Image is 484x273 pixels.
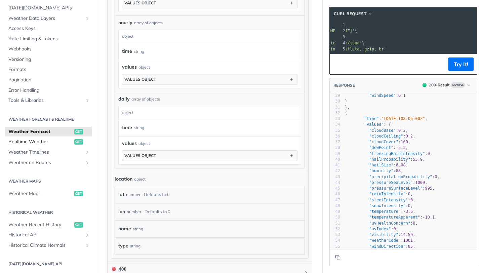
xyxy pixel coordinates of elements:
[122,74,297,84] button: values object
[5,34,92,44] a: Rate Limiting & Tokens
[335,22,346,28] div: 1
[345,192,413,196] span: : ,
[369,180,413,185] span: "pressureSeaLevel"
[330,133,340,139] div: 36
[398,145,406,150] span: 5.3
[335,28,346,34] div: 2
[118,95,130,103] span: daily
[369,215,420,220] span: "temperatureApparent"
[74,129,83,134] span: get
[5,240,92,250] a: Historical Climate NormalsShow subpages for Historical Climate Normals
[85,150,90,155] button: Show subpages for Weather Timelines
[334,11,366,17] span: cURL Request
[299,41,362,45] span: 'accept: application/json'
[369,163,393,167] span: "hailSize"
[394,227,396,231] span: 0
[8,232,83,238] span: Historical API
[330,122,340,127] div: 34
[74,191,83,196] span: get
[345,163,408,167] span: : ,
[133,224,143,234] div: string
[134,46,144,56] div: string
[330,162,340,168] div: 41
[134,176,146,182] div: object
[345,111,347,115] span: {
[451,82,465,88] span: Example
[8,97,83,104] span: Tools & Libraries
[124,153,156,158] div: values object
[5,24,92,34] a: Access Keys
[85,98,90,103] button: Show subpages for Tools & Libraries
[415,180,425,185] span: 1009
[422,83,427,87] span: 200
[85,243,90,248] button: Show subpages for Historical Climate Normals
[8,87,90,94] span: Error Handling
[345,99,347,104] span: }
[369,221,410,226] span: "uvHealthConcern"
[335,40,346,46] div: 4
[429,82,450,88] div: 200 - Result
[330,214,340,220] div: 50
[369,227,391,231] span: "uvIndex"
[345,232,415,237] span: : ,
[118,207,125,217] label: lon
[345,157,425,162] span: : ,
[425,186,432,191] span: 995
[345,93,406,98] span: :
[5,3,92,13] a: [DATE][DOMAIN_NAME] APIs
[111,265,126,273] div: 400
[398,93,406,98] span: 6.1
[345,238,415,243] span: : ,
[419,82,474,88] button: 200200-ResultExample
[8,77,90,83] span: Pagination
[115,175,132,183] span: location
[330,238,340,243] div: 54
[124,77,156,82] div: values object
[428,151,430,156] span: 0
[8,190,73,197] span: Weather Maps
[8,139,73,145] span: Realtime Weather
[134,20,163,26] div: array of objects
[345,128,408,133] span: : ,
[369,93,396,98] span: "windSpeed"
[5,137,92,147] a: Realtime Weatherget
[330,221,340,226] div: 51
[118,190,124,199] label: lat
[369,232,398,237] span: "visibility"
[5,178,92,184] h2: Weather Maps
[330,128,340,133] div: 35
[112,267,116,271] span: 400
[330,139,340,145] div: 37
[330,226,340,232] div: 52
[333,252,342,263] button: Copy to clipboard
[85,160,90,165] button: Show subpages for Weather on Routes
[401,140,408,144] span: 100
[330,151,340,157] div: 39
[396,145,398,150] span: -
[369,151,425,156] span: "freezingRainIntensity"
[8,25,90,32] span: Access Keys
[345,145,408,150] span: : ,
[330,174,340,180] div: 43
[401,232,413,237] span: 14.59
[410,198,413,202] span: 0
[369,174,432,179] span: "precipitationProbability"
[403,209,405,214] span: -
[119,30,299,43] div: object
[5,54,92,65] a: Versioning
[5,65,92,75] a: Formats
[345,186,435,191] span: : ,
[369,198,408,202] span: "sleetIntensity"
[330,232,340,238] div: 53
[333,82,355,89] button: RESPONSE
[330,197,340,203] div: 47
[345,180,428,185] span: : ,
[413,221,415,226] span: 0
[345,221,418,226] span: : ,
[8,149,83,156] span: Weather Timelines
[138,141,150,147] div: object
[396,168,401,173] span: 88
[369,203,405,208] span: "snowIntensity"
[144,190,170,199] div: Defaults to 0
[330,244,340,249] div: 55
